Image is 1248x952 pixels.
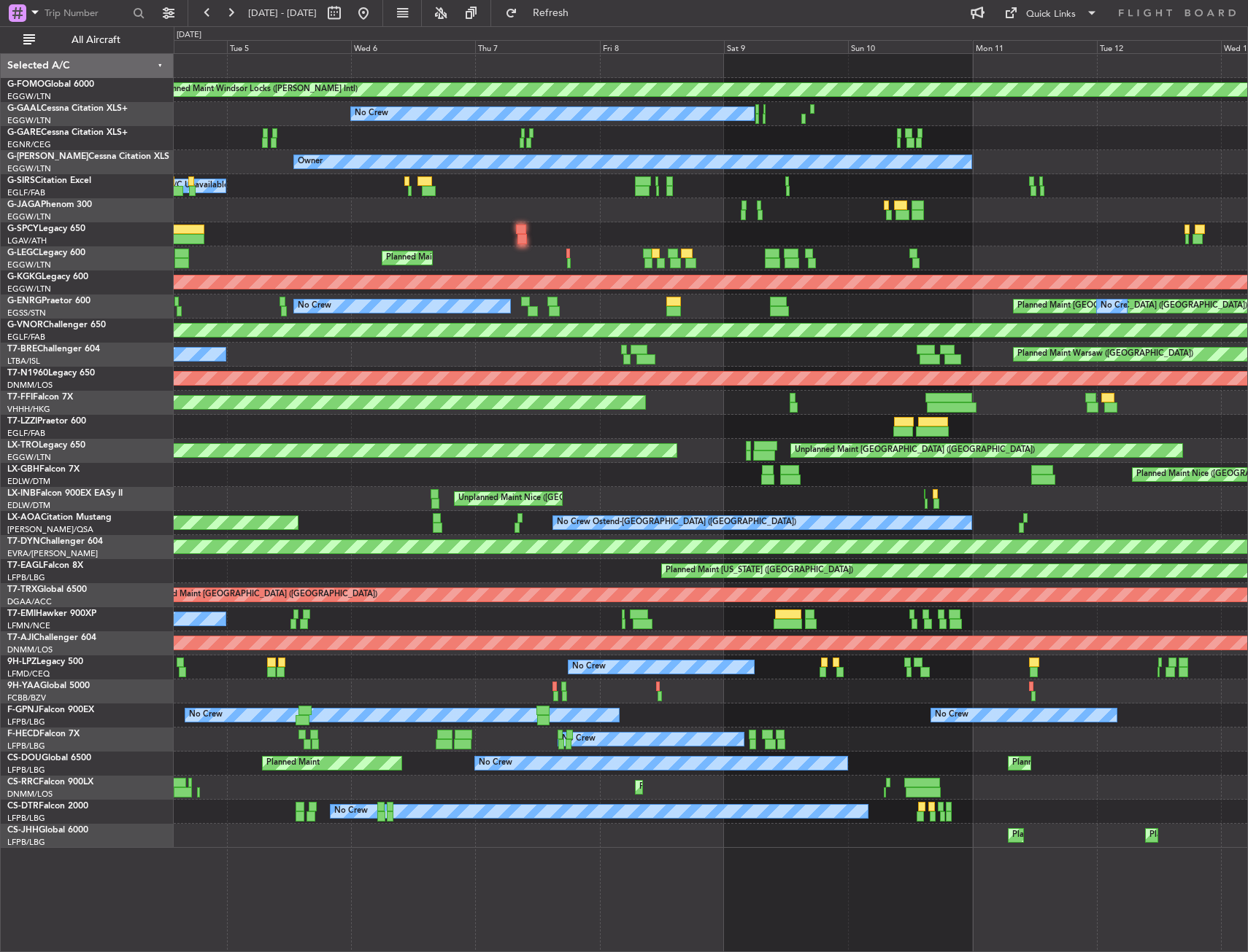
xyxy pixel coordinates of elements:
[7,668,50,679] a: LFMD/CEQ
[161,79,358,101] div: Planned Maint Windsor Locks ([PERSON_NAME] Intl)
[7,404,50,415] a: VHHH/HKG
[7,826,39,835] span: CS-JHH
[7,706,94,714] a: F-GPNJFalcon 900EX
[7,465,39,474] span: LX-GBH
[7,321,106,329] a: G-VNORChallenger 650
[7,789,53,800] a: DNMM/LOS
[7,393,33,402] span: T7-FFI
[177,29,201,42] div: [DATE]
[997,1,1105,25] button: Quick Links
[334,800,368,822] div: No Crew
[1012,752,1242,774] div: Planned Maint [GEOGRAPHIC_DATA] ([GEOGRAPHIC_DATA])
[7,273,88,281] a: G-KGKGLegacy 600
[7,176,91,185] a: G-SIRSCitation Excel
[7,115,51,126] a: EGGW/LTN
[935,704,968,726] div: No Crew
[7,417,37,426] span: T7-LZZI
[7,813,45,824] a: LFPB/LBG
[1026,7,1076,22] div: Quick Links
[7,260,51,270] a: EGGW/LTN
[7,706,39,714] span: F-GPNJ
[7,200,41,209] span: G-JAGA
[7,441,39,450] span: LX-TRO
[7,321,43,329] span: G-VNOR
[572,656,606,678] div: No Crew
[7,80,45,89] span: G-FOMO
[7,537,103,546] a: T7-DYNChallenger 604
[298,151,323,173] div: Owner
[7,765,45,776] a: LFPB/LBG
[557,512,796,534] div: No Crew Ostend-[GEOGRAPHIC_DATA] ([GEOGRAPHIC_DATA])
[7,176,35,185] span: G-SIRS
[7,802,39,811] span: CS-DTR
[7,633,34,642] span: T7-AJI
[1017,343,1193,365] div: Planned Maint Warsaw ([GEOGRAPHIC_DATA])
[7,200,92,209] a: G-JAGAPhenom 300
[848,40,972,53] div: Sun 10
[639,776,828,798] div: Planned Maint Larnaca ([GEOGRAPHIC_DATA] Intl)
[7,730,39,738] span: F-HECD
[1097,40,1221,53] div: Tue 12
[7,585,37,594] span: T7-TRX
[351,40,475,53] div: Wed 6
[7,585,87,594] a: T7-TRXGlobal 6500
[7,441,85,450] a: LX-TROLegacy 650
[7,620,50,631] a: LFMN/NCE
[7,537,40,546] span: T7-DYN
[7,465,80,474] a: LX-GBHFalcon 7X
[266,752,320,774] div: Planned Maint
[7,561,83,570] a: T7-EAGLFalcon 8X
[7,345,100,354] a: T7-BREChallenger 604
[7,393,73,402] a: T7-FFIFalcon 7X
[7,152,169,161] a: G-[PERSON_NAME]Cessna Citation XLS
[7,754,42,762] span: CS-DOU
[7,417,86,426] a: T7-LZZIPraetor 600
[189,704,223,726] div: No Crew
[7,682,40,690] span: 9H-YAA
[973,40,1097,53] div: Mon 11
[7,489,36,498] span: LX-INB
[7,128,128,137] a: G-GARECessna Citation XLS+
[7,513,41,522] span: LX-AOA
[248,7,317,20] span: [DATE] - [DATE]
[7,91,51,102] a: EGGW/LTN
[7,163,51,174] a: EGGW/LTN
[7,345,37,354] span: T7-BRE
[16,28,158,52] button: All Aircraft
[7,730,80,738] a: F-HECDFalcon 7X
[7,609,36,618] span: T7-EMI
[7,717,45,727] a: LFPB/LBG
[7,500,50,511] a: EDLW/DTM
[7,802,88,811] a: CS-DTRFalcon 2000
[7,428,45,439] a: EGLF/FAB
[7,128,41,137] span: G-GARE
[7,369,95,378] a: T7-N1960Legacy 650
[7,561,43,570] span: T7-EAGL
[7,235,47,246] a: LGAV/ATH
[479,752,512,774] div: No Crew
[7,80,94,89] a: G-FOMOGlobal 6000
[7,187,45,198] a: EGLF/FAB
[7,104,128,113] a: G-GAALCessna Citation XLS+
[7,596,52,607] a: DGAA/ACC
[7,211,51,222] a: EGGW/LTN
[7,249,39,257] span: G-LEGC
[7,249,85,257] a: G-LEGCLegacy 600
[1101,295,1134,317] div: No Crew
[7,284,51,294] a: EGGW/LTN
[7,778,39,787] span: CS-RRC
[7,754,91,762] a: CS-DOUGlobal 6500
[7,332,45,343] a: EGLF/FAB
[724,40,848,53] div: Sat 9
[7,369,48,378] span: T7-N1960
[7,837,45,848] a: LFPB/LBG
[7,139,51,150] a: EGNR/CEG
[7,633,96,642] a: T7-AJIChallenger 604
[38,35,154,45] span: All Aircraft
[7,225,85,233] a: G-SPCYLegacy 650
[7,297,42,305] span: G-ENRG
[600,40,724,53] div: Fri 8
[7,452,51,463] a: EGGW/LTN
[7,524,93,535] a: [PERSON_NAME]/QSA
[7,104,41,113] span: G-GAAL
